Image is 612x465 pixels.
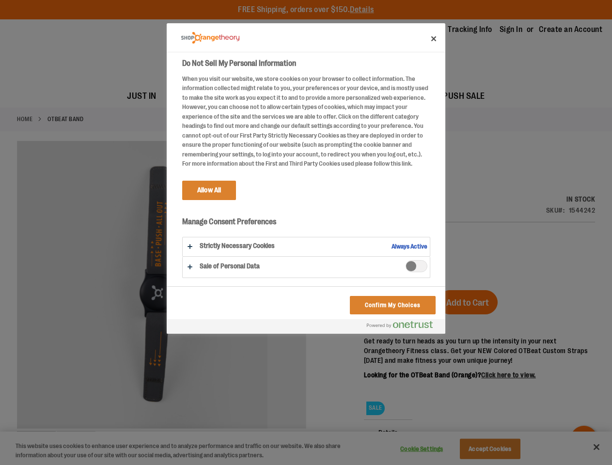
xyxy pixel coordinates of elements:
a: Powered by OneTrust Opens in a new Tab [367,321,440,333]
span: Sale of Personal Data [406,260,427,272]
div: When you visit our website, we store cookies on your browser to collect information. The informat... [182,74,430,169]
div: Do Not Sell My Personal Information [167,23,445,334]
h3: Manage Consent Preferences [182,217,430,232]
button: Close [423,28,444,49]
div: Company Logo [181,28,239,47]
h2: Do Not Sell My Personal Information [182,58,430,69]
button: Confirm My Choices [350,296,436,314]
div: Preference center [167,23,445,334]
button: Allow All [182,181,236,200]
img: Company Logo [181,32,239,44]
img: Powered by OneTrust Opens in a new Tab [367,321,433,328]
